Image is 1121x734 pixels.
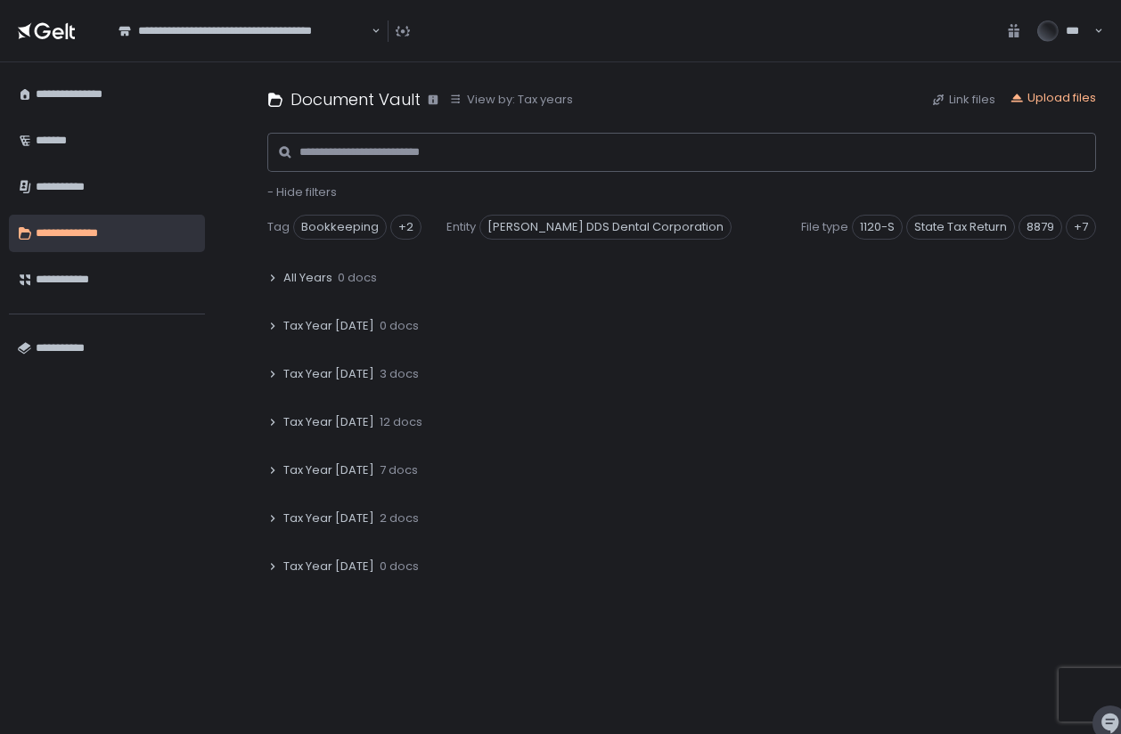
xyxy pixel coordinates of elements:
[931,92,995,108] button: Link files
[283,318,374,334] span: Tax Year [DATE]
[380,559,419,575] span: 0 docs
[290,87,421,111] h1: Document Vault
[906,215,1015,240] span: State Tax Return
[107,12,380,50] div: Search for option
[852,215,903,240] span: 1120-S
[380,318,419,334] span: 0 docs
[1010,90,1096,106] button: Upload files
[283,414,374,430] span: Tax Year [DATE]
[293,215,387,240] span: Bookkeeping
[479,215,732,240] span: [PERSON_NAME] DDS Dental Corporation
[1019,215,1062,240] span: 8879
[283,366,374,382] span: Tax Year [DATE]
[801,219,848,235] span: File type
[380,366,419,382] span: 3 docs
[283,462,374,478] span: Tax Year [DATE]
[449,92,573,108] button: View by: Tax years
[390,215,421,240] div: +2
[380,414,422,430] span: 12 docs
[1066,215,1096,240] div: +7
[446,219,476,235] span: Entity
[380,510,419,526] span: 2 docs
[283,510,374,526] span: Tax Year [DATE]
[267,184,337,200] button: - Hide filters
[380,462,418,478] span: 7 docs
[338,270,377,286] span: 0 docs
[267,219,290,235] span: Tag
[283,559,374,575] span: Tax Year [DATE]
[369,22,370,40] input: Search for option
[283,270,332,286] span: All Years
